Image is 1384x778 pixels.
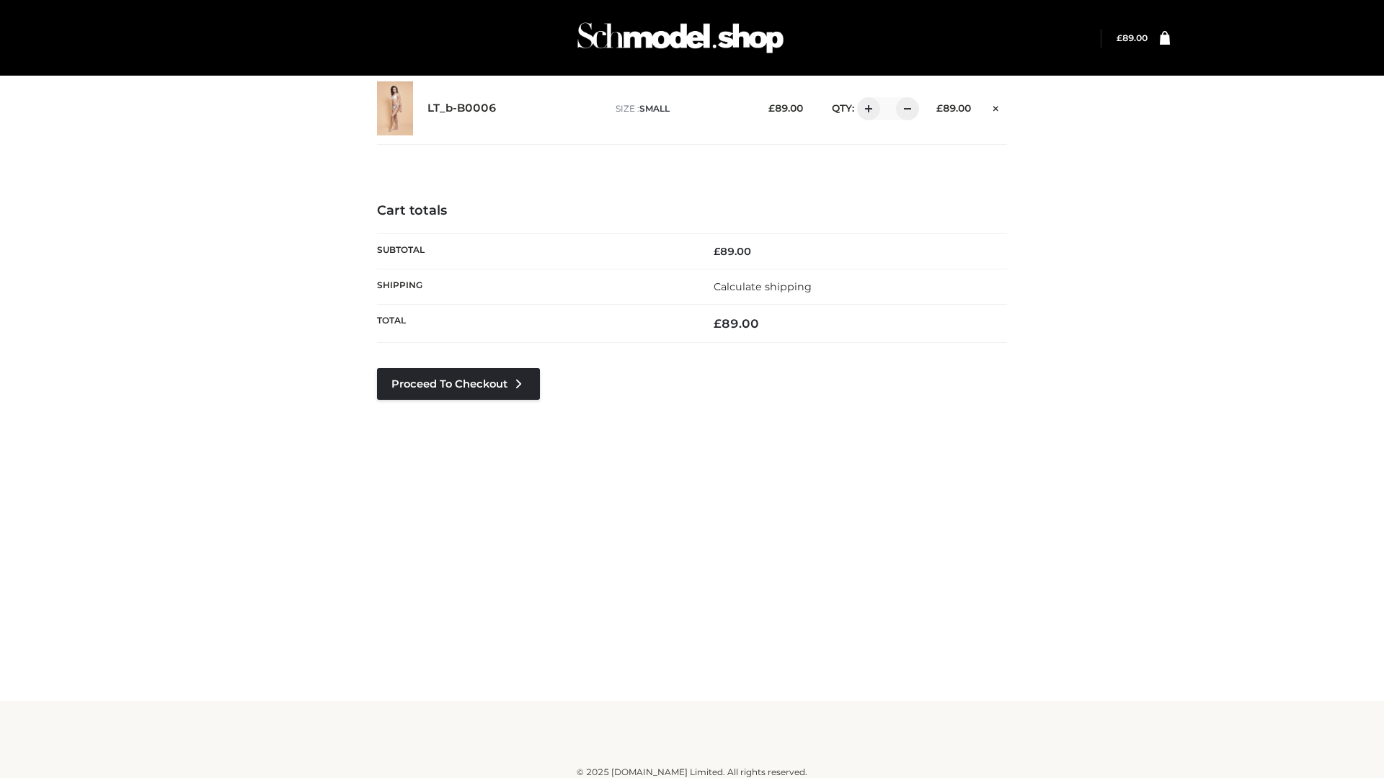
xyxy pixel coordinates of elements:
bdi: 89.00 [768,102,803,114]
bdi: 89.00 [714,245,751,258]
span: £ [714,245,720,258]
span: £ [936,102,943,114]
span: £ [714,316,722,331]
a: Remove this item [985,97,1007,116]
span: £ [1117,32,1122,43]
a: £89.00 [1117,32,1148,43]
a: Calculate shipping [714,280,812,293]
bdi: 89.00 [936,102,971,114]
img: Schmodel Admin 964 [572,9,789,66]
p: size : [616,102,746,115]
th: Shipping [377,269,692,304]
span: SMALL [639,103,670,114]
th: Subtotal [377,233,692,269]
div: QTY: [817,97,914,120]
a: LT_b-B0006 [427,102,497,115]
span: £ [768,102,775,114]
a: Proceed to Checkout [377,368,540,400]
h4: Cart totals [377,203,1007,219]
bdi: 89.00 [714,316,759,331]
bdi: 89.00 [1117,32,1148,43]
th: Total [377,305,692,343]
